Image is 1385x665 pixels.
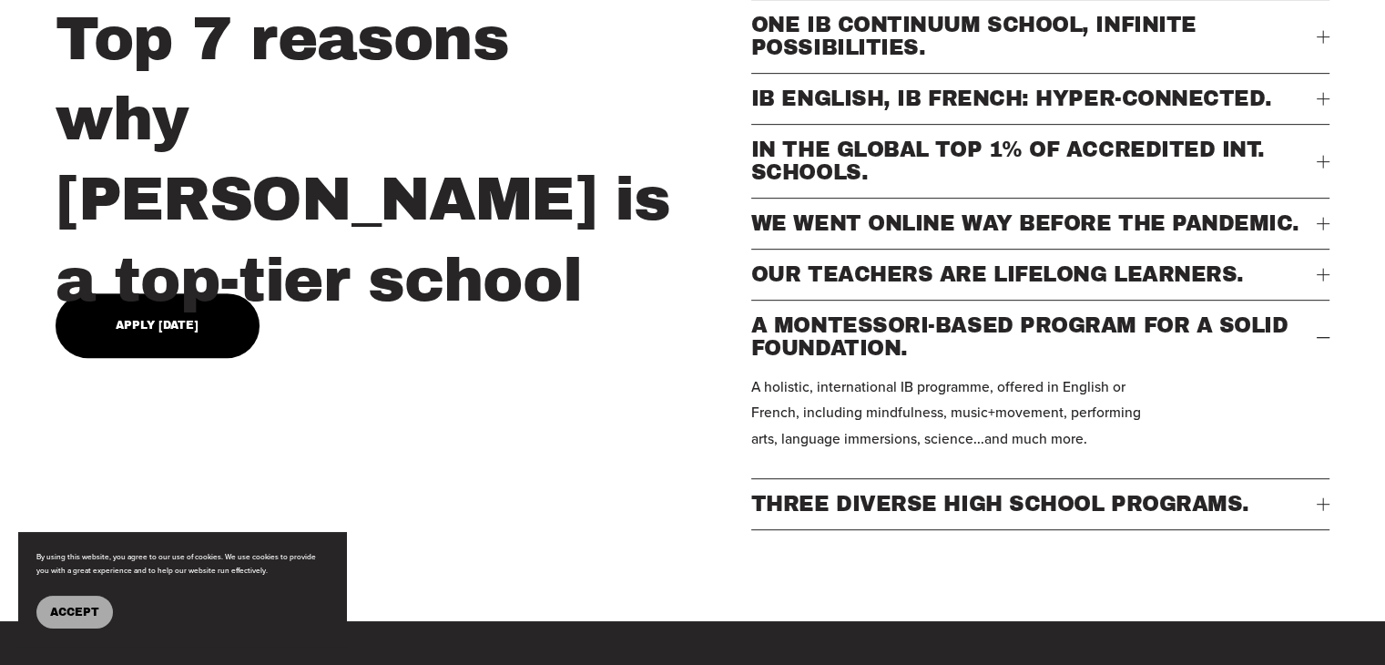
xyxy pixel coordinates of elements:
span: IB ENGLISH, IB FRENCH: HYPER-CONNECTED. [751,87,1317,110]
span: Accept [50,606,99,619]
button: IN THE GLOBAL TOP 1% OF ACCREDITED INT. SCHOOLS. [751,125,1329,198]
span: IN THE GLOBAL TOP 1% OF ACCREDITED INT. SCHOOLS. [751,138,1317,184]
span: A MONTESSORI-BASED PROGRAM FOR A SOLID FOUNDATION. [751,314,1317,360]
p: A holistic, international IB programme, offered in English or French, including mindfulness, musi... [751,373,1156,451]
button: Accept [36,596,113,629]
div: A MONTESSORI-BASED PROGRAM FOR A SOLID FOUNDATION. [751,373,1329,478]
a: Apply [DATE] [56,293,260,358]
span: WE WENT ONLINE WAY BEFORE THE PANDEMIC. [751,212,1317,235]
button: A MONTESSORI-BASED PROGRAM FOR A SOLID FOUNDATION. [751,301,1329,373]
span: ONE IB CONTINUUM SCHOOL, INFINITE POSSIBILITIES. [751,14,1317,59]
p: By using this website, you agree to our use of cookies. We use cookies to provide you with a grea... [36,550,328,578]
span: OUR TEACHERS ARE LIFELONG LEARNERS. [751,263,1317,286]
button: IB ENGLISH, IB FRENCH: HYPER-CONNECTED. [751,74,1329,124]
button: OUR TEACHERS ARE LIFELONG LEARNERS. [751,250,1329,300]
section: Cookie banner [18,532,346,647]
span: THREE DIVERSE HIGH SCHOOL PROGRAMS. [751,493,1317,516]
button: THREE DIVERSE HIGH SCHOOL PROGRAMS. [751,479,1329,529]
button: WE WENT ONLINE WAY BEFORE THE PANDEMIC. [751,199,1329,249]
